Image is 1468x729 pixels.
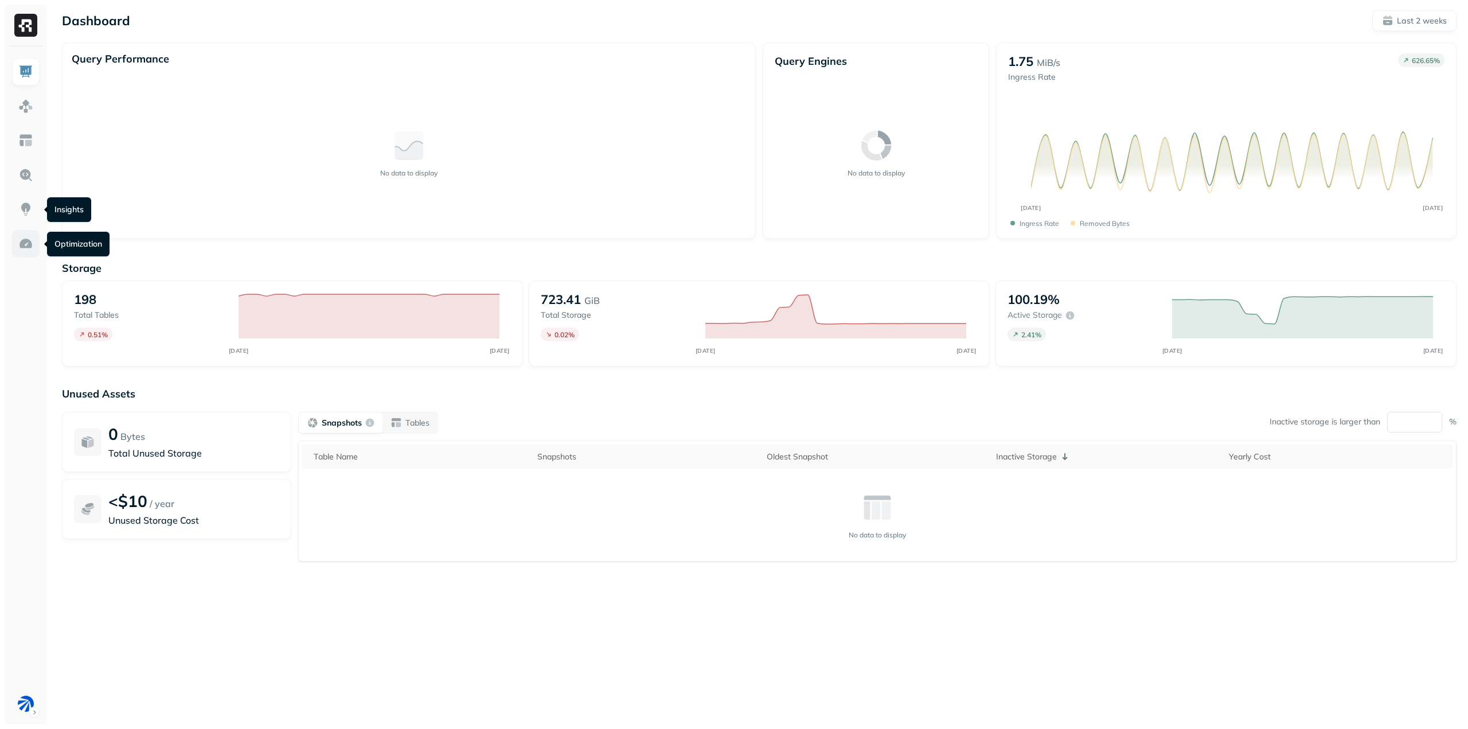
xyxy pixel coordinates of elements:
p: / year [150,497,174,510]
img: Insights [18,202,33,217]
p: 198 [74,291,96,307]
tspan: [DATE] [1423,204,1443,211]
p: Unused Storage Cost [108,513,279,527]
img: Optimization [18,236,33,251]
img: Dashboard [18,64,33,79]
p: Query Engines [775,54,977,68]
p: Unused Assets [62,387,1457,400]
img: BAM Dev [18,696,34,712]
p: 2.41 % [1021,330,1041,339]
p: No data to display [380,169,438,177]
p: 0.51 % [88,330,108,339]
p: Active storage [1008,310,1062,321]
p: Ingress Rate [1020,219,1059,228]
p: Inactive storage is larger than [1270,416,1380,427]
p: 0 [108,424,118,444]
tspan: [DATE] [489,347,509,354]
p: Tables [405,418,430,428]
tspan: [DATE] [1423,347,1443,354]
img: Ryft [14,14,37,37]
p: Dashboard [62,13,130,29]
p: No data to display [849,531,906,539]
tspan: [DATE] [228,347,248,354]
p: 100.19% [1008,291,1060,307]
div: Oldest Snapshot [767,451,985,462]
img: Assets [18,99,33,114]
p: GiB [584,294,600,307]
p: MiB/s [1037,56,1060,69]
p: Total storage [541,310,694,321]
p: 723.41 [541,291,581,307]
p: Query Performance [72,52,169,65]
p: 626.65 % [1412,56,1440,65]
p: No data to display [848,169,905,177]
p: <$10 [108,491,147,511]
tspan: [DATE] [1162,347,1182,354]
p: Inactive Storage [996,451,1057,462]
p: Last 2 weeks [1397,15,1447,26]
p: Ingress Rate [1008,72,1060,83]
tspan: [DATE] [1021,204,1041,211]
img: Query Explorer [18,167,33,182]
p: Total Unused Storage [108,446,279,460]
p: Removed bytes [1080,219,1130,228]
p: Storage [62,262,1457,275]
img: Asset Explorer [18,133,33,148]
div: Optimization [47,232,110,256]
p: 1.75 [1008,53,1033,69]
p: Snapshots [322,418,362,428]
p: Total tables [74,310,227,321]
p: 0.02 % [555,330,575,339]
button: Last 2 weeks [1372,10,1457,31]
div: Snapshots [537,451,755,462]
div: Insights [47,197,91,222]
div: Yearly Cost [1229,451,1447,462]
tspan: [DATE] [695,347,715,354]
tspan: [DATE] [956,347,976,354]
p: Bytes [120,430,145,443]
p: % [1449,416,1457,427]
div: Table Name [314,451,526,462]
